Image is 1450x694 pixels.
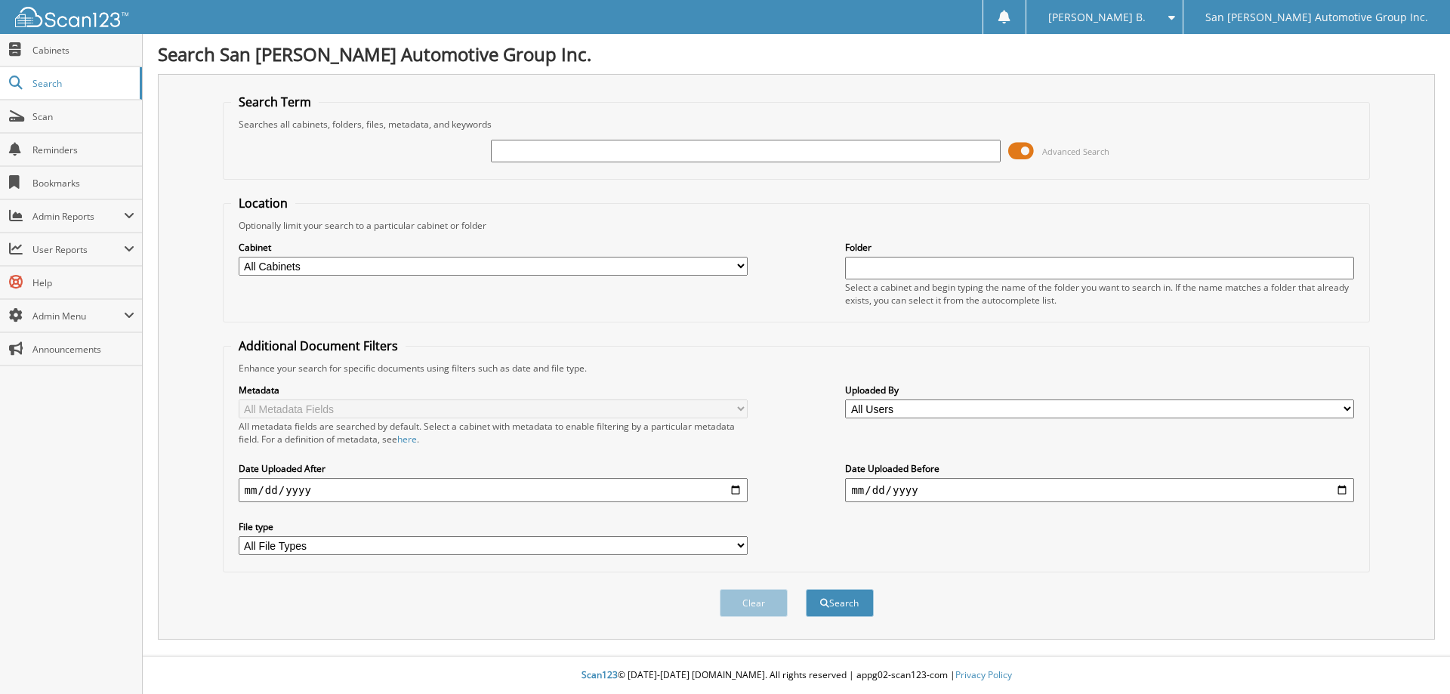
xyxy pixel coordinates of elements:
span: User Reports [32,243,124,256]
span: San [PERSON_NAME] Automotive Group Inc. [1205,13,1428,22]
legend: Additional Document Filters [231,338,406,354]
span: Bookmarks [32,177,134,190]
legend: Search Term [231,94,319,110]
label: Uploaded By [845,384,1354,396]
input: start [239,478,748,502]
span: [PERSON_NAME] B. [1048,13,1146,22]
span: Scan123 [582,668,618,681]
div: Searches all cabinets, folders, files, metadata, and keywords [231,118,1362,131]
h1: Search San [PERSON_NAME] Automotive Group Inc. [158,42,1435,66]
span: Admin Reports [32,210,124,223]
span: Help [32,276,134,289]
a: Privacy Policy [955,668,1012,681]
div: Enhance your search for specific documents using filters such as date and file type. [231,362,1362,375]
span: Reminders [32,143,134,156]
span: Search [32,77,132,90]
a: here [397,433,417,446]
div: All metadata fields are searched by default. Select a cabinet with metadata to enable filtering b... [239,420,748,446]
label: Cabinet [239,241,748,254]
span: Scan [32,110,134,123]
img: scan123-logo-white.svg [15,7,128,27]
label: Metadata [239,384,748,396]
div: © [DATE]-[DATE] [DOMAIN_NAME]. All rights reserved | appg02-scan123-com | [143,657,1450,694]
span: Advanced Search [1042,146,1109,157]
div: Select a cabinet and begin typing the name of the folder you want to search in. If the name match... [845,281,1354,307]
label: Date Uploaded After [239,462,748,475]
legend: Location [231,195,295,211]
div: Optionally limit your search to a particular cabinet or folder [231,219,1362,232]
button: Clear [720,589,788,617]
label: Folder [845,241,1354,254]
input: end [845,478,1354,502]
label: File type [239,520,748,533]
span: Admin Menu [32,310,124,322]
label: Date Uploaded Before [845,462,1354,475]
span: Cabinets [32,44,134,57]
span: Announcements [32,343,134,356]
button: Search [806,589,874,617]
